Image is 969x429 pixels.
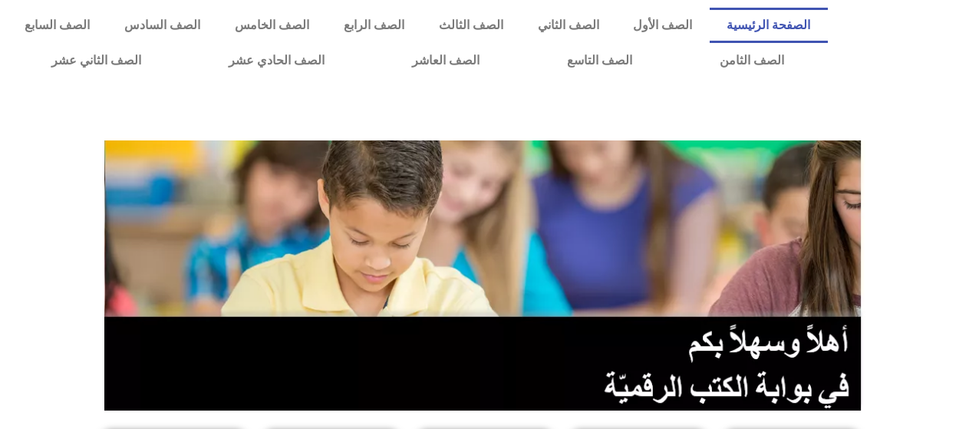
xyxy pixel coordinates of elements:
a: الصف الرابع [327,8,422,43]
a: الصف الثامن [676,43,828,78]
a: الصف الثالث [421,8,520,43]
a: الصف التاسع [523,43,676,78]
a: الصف العاشر [368,43,523,78]
a: الصف الثاني عشر [8,43,185,78]
a: الصف السابع [8,8,107,43]
a: الصف السادس [107,8,218,43]
a: الصف الخامس [218,8,327,43]
a: الصف الحادي عشر [185,43,368,78]
a: الصف الثاني [520,8,616,43]
a: الصف الأول [616,8,710,43]
a: الصفحة الرئيسية [710,8,828,43]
